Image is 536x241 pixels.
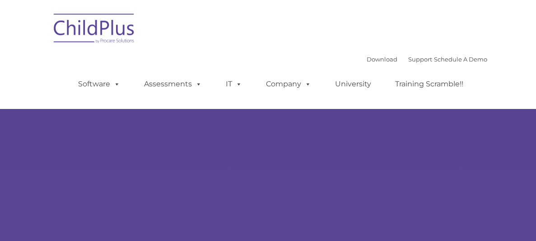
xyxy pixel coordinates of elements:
[49,7,140,52] img: ChildPlus by Procare Solutions
[367,56,397,63] a: Download
[408,56,432,63] a: Support
[326,75,380,93] a: University
[217,75,251,93] a: IT
[135,75,211,93] a: Assessments
[257,75,320,93] a: Company
[386,75,472,93] a: Training Scramble!!
[434,56,487,63] a: Schedule A Demo
[69,75,129,93] a: Software
[367,56,487,63] font: |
